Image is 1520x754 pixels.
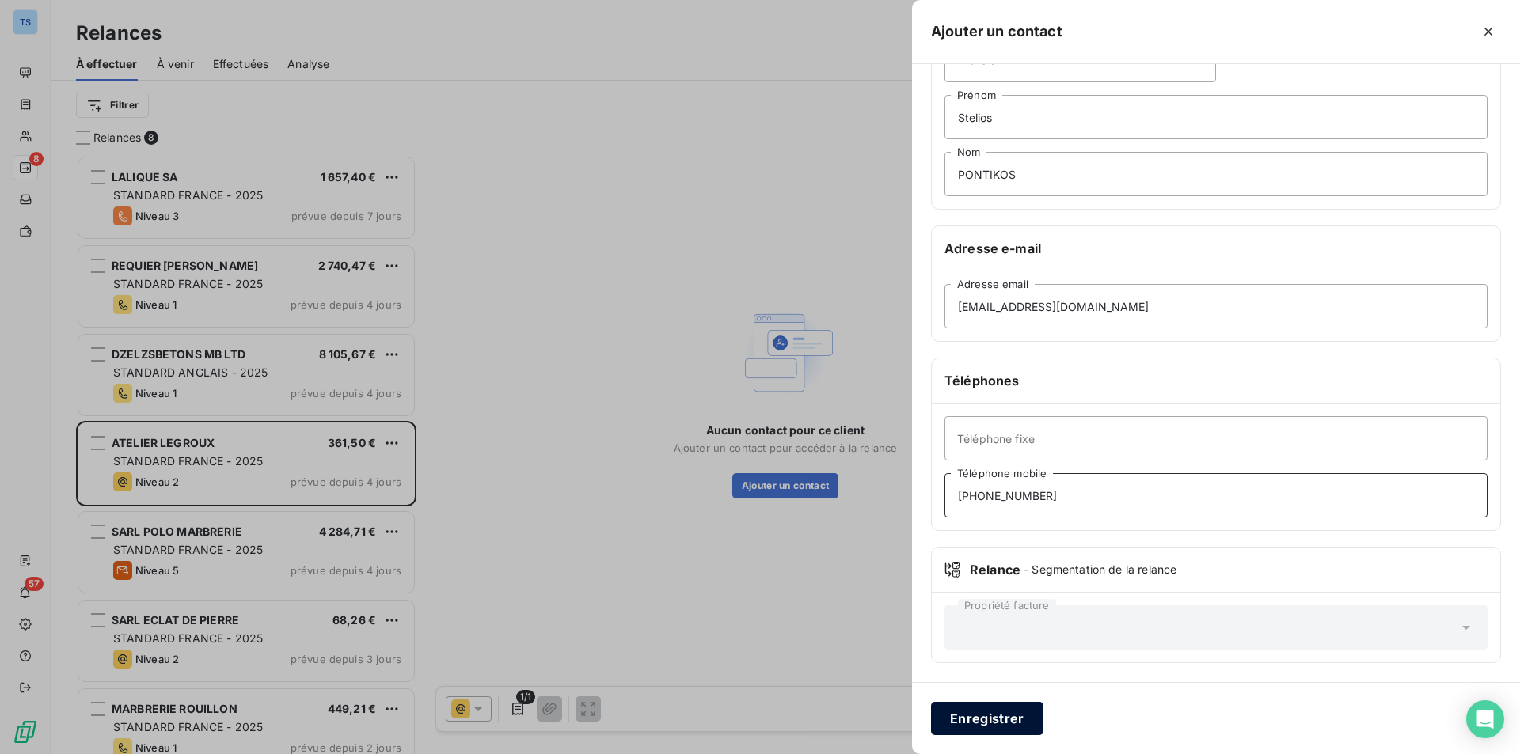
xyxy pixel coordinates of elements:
input: placeholder [944,152,1488,196]
h5: Ajouter un contact [931,21,1062,43]
input: placeholder [944,416,1488,460]
h6: Téléphones [944,371,1488,390]
input: placeholder [944,95,1488,139]
input: placeholder [944,284,1488,328]
span: - Segmentation de la relance [1024,562,1176,578]
div: Relance [944,560,1488,579]
button: Enregistrer [931,702,1043,735]
h6: Adresse e-mail [944,239,1488,258]
input: placeholder [944,473,1488,517]
div: Open Intercom Messenger [1466,700,1504,738]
